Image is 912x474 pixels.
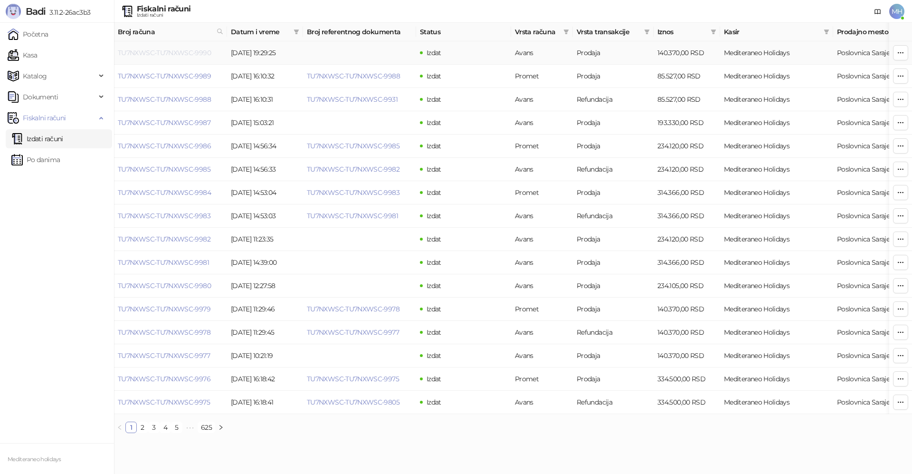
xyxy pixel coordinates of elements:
[824,29,829,35] span: filter
[720,181,833,204] td: Mediteraneo Holidays
[118,305,210,313] a: TU7NXWSC-TU7NXWSC-9979
[117,425,123,430] span: left
[654,111,720,135] td: 193.330,00 RSD
[160,422,171,433] li: 4
[227,228,303,251] td: [DATE] 11:23:35
[227,88,303,111] td: [DATE] 16:10:31
[227,344,303,368] td: [DATE] 10:21:19
[182,422,198,433] li: Sledećih 5 Strana
[171,422,182,433] li: 5
[8,25,48,44] a: Početna
[114,41,227,65] td: TU7NXWSC-TU7NXWSC-9990
[171,422,182,433] a: 5
[114,422,125,433] li: Prethodna strana
[573,321,654,344] td: Refundacija
[303,23,416,41] th: Broj referentnog dokumenta
[654,251,720,274] td: 314.366,00 RSD
[563,29,569,35] span: filter
[11,150,60,169] a: Po danima
[307,305,399,313] a: TU7NXWSC-TU7NXWSC-9978
[720,158,833,181] td: Mediteraneo Holidays
[46,8,90,17] span: 3.11.2-26ac3b3
[307,165,399,174] a: TU7NXWSC-TU7NXWSC-9982
[227,135,303,158] td: [DATE] 14:56:34
[118,351,210,360] a: TU7NXWSC-TU7NXWSC-9977
[822,25,831,39] span: filter
[427,328,441,337] span: Izdat
[720,111,833,135] td: Mediteraneo Holidays
[720,65,833,88] td: Mediteraneo Holidays
[511,111,573,135] td: Avans
[227,368,303,391] td: [DATE] 16:18:42
[889,4,904,19] span: MH
[126,422,136,433] a: 1
[654,204,720,228] td: 314.366,00 RSD
[573,135,654,158] td: Prodaja
[573,65,654,88] td: Prodaja
[720,368,833,391] td: Mediteraneo Holidays
[307,328,399,337] a: TU7NXWSC-TU7NXWSC-9977
[118,118,210,127] a: TU7NXWSC-TU7NXWSC-9987
[307,398,399,406] a: TU7NXWSC-TU7NXWSC-9805
[654,321,720,344] td: 140.370,00 RSD
[8,46,37,65] a: Kasa
[227,111,303,135] td: [DATE] 15:03:21
[511,274,573,298] td: Avans
[227,181,303,204] td: [DATE] 14:53:04
[11,129,63,148] a: Izdati računi
[427,142,441,150] span: Izdat
[720,228,833,251] td: Mediteraneo Holidays
[511,41,573,65] td: Avans
[227,298,303,321] td: [DATE] 11:29:46
[227,204,303,228] td: [DATE] 14:53:03
[654,181,720,204] td: 314.366,00 RSD
[26,6,46,17] span: Badi
[427,258,441,267] span: Izdat
[125,422,137,433] li: 1
[573,228,654,251] td: Prodaja
[511,368,573,391] td: Promet
[511,23,573,41] th: Vrsta računa
[573,88,654,111] td: Refundacija
[427,188,441,197] span: Izdat
[427,48,441,57] span: Izdat
[118,27,213,37] span: Broj računa
[118,398,210,406] a: TU7NXWSC-TU7NXWSC-9975
[215,422,227,433] li: Sledeća strana
[118,48,211,57] a: TU7NXWSC-TU7NXWSC-9990
[114,344,227,368] td: TU7NXWSC-TU7NXWSC-9977
[114,181,227,204] td: TU7NXWSC-TU7NXWSC-9984
[511,181,573,204] td: Promet
[720,41,833,65] td: Mediteraneo Holidays
[114,228,227,251] td: TU7NXWSC-TU7NXWSC-9982
[427,351,441,360] span: Izdat
[114,321,227,344] td: TU7NXWSC-TU7NXWSC-9978
[724,27,820,37] span: Kasir
[118,375,210,383] a: TU7NXWSC-TU7NXWSC-9976
[573,204,654,228] td: Refundacija
[654,65,720,88] td: 85.527,00 RSD
[118,281,211,290] a: TU7NXWSC-TU7NXWSC-9980
[307,212,398,220] a: TU7NXWSC-TU7NXWSC-9981
[227,251,303,274] td: [DATE] 14:39:00
[114,422,125,433] button: left
[511,65,573,88] td: Promet
[511,228,573,251] td: Avans
[720,251,833,274] td: Mediteraneo Holidays
[23,87,58,106] span: Dokumenti
[114,111,227,135] td: TU7NXWSC-TU7NXWSC-9987
[118,258,209,267] a: TU7NXWSC-TU7NXWSC-9981
[720,298,833,321] td: Mediteraneo Holidays
[427,398,441,406] span: Izdat
[511,391,573,414] td: Avans
[137,422,148,433] li: 2
[720,344,833,368] td: Mediteraneo Holidays
[118,328,210,337] a: TU7NXWSC-TU7NXWSC-9978
[870,4,885,19] a: Dokumentacija
[427,212,441,220] span: Izdat
[114,65,227,88] td: TU7NXWSC-TU7NXWSC-9989
[118,188,211,197] a: TU7NXWSC-TU7NXWSC-9984
[573,344,654,368] td: Prodaja
[573,274,654,298] td: Prodaja
[23,67,47,86] span: Katalog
